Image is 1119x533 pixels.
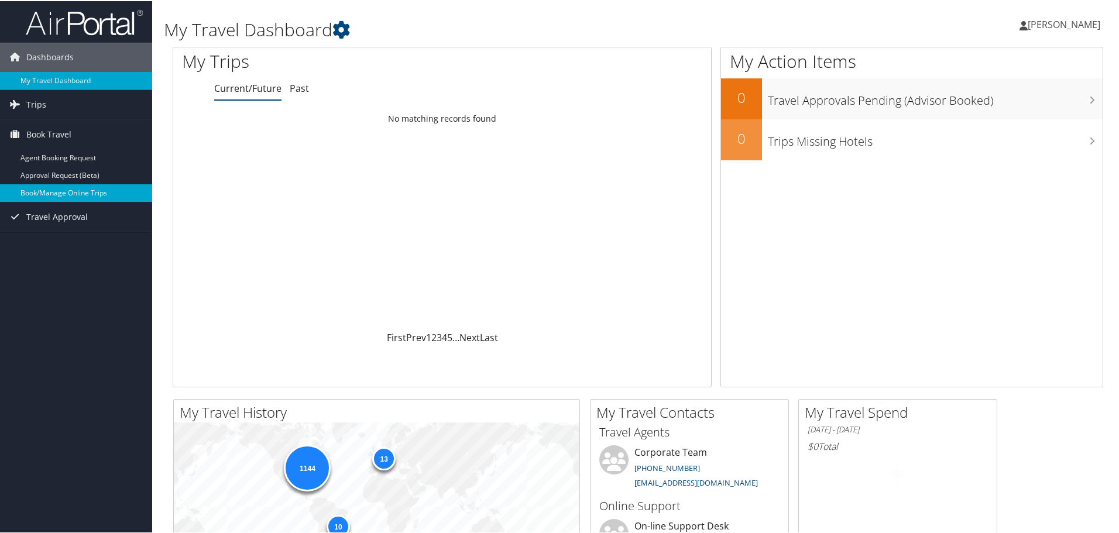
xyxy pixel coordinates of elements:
[26,201,88,231] span: Travel Approval
[180,401,579,421] h2: My Travel History
[431,330,437,343] a: 2
[442,330,447,343] a: 4
[426,330,431,343] a: 1
[721,48,1103,73] h1: My Action Items
[452,330,459,343] span: …
[26,42,74,71] span: Dashboards
[808,439,818,452] span: $0
[768,126,1103,149] h3: Trips Missing Hotels
[459,330,480,343] a: Next
[893,469,902,476] tspan: 0%
[721,87,762,106] h2: 0
[406,330,426,343] a: Prev
[721,128,762,147] h2: 0
[599,497,780,513] h3: Online Support
[284,443,331,490] div: 1144
[634,476,758,487] a: [EMAIL_ADDRESS][DOMAIN_NAME]
[721,118,1103,159] a: 0Trips Missing Hotels
[721,77,1103,118] a: 0Travel Approvals Pending (Advisor Booked)
[593,444,785,492] li: Corporate Team
[164,16,796,41] h1: My Travel Dashboard
[808,439,988,452] h6: Total
[596,401,788,421] h2: My Travel Contacts
[173,107,711,128] td: No matching records found
[26,119,71,148] span: Book Travel
[805,401,997,421] h2: My Travel Spend
[182,48,478,73] h1: My Trips
[26,89,46,118] span: Trips
[634,462,700,472] a: [PHONE_NUMBER]
[808,423,988,434] h6: [DATE] - [DATE]
[290,81,309,94] a: Past
[26,8,143,35] img: airportal-logo.png
[768,85,1103,108] h3: Travel Approvals Pending (Advisor Booked)
[372,445,396,469] div: 13
[1028,17,1100,30] span: [PERSON_NAME]
[437,330,442,343] a: 3
[599,423,780,439] h3: Travel Agents
[1020,6,1112,41] a: [PERSON_NAME]
[214,81,282,94] a: Current/Future
[447,330,452,343] a: 5
[387,330,406,343] a: First
[480,330,498,343] a: Last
